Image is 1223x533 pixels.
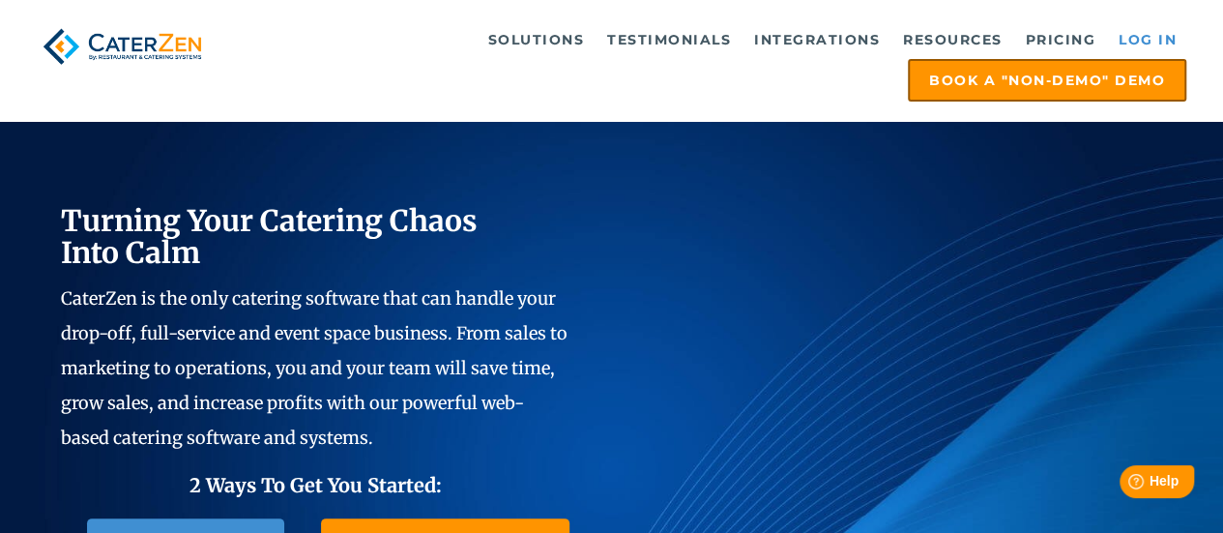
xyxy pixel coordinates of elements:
[61,287,568,449] span: CaterZen is the only catering software that can handle your drop-off, full-service and event spac...
[1051,458,1202,512] iframe: Help widget launcher
[1016,20,1106,59] a: Pricing
[61,202,478,271] span: Turning Your Catering Chaos Into Calm
[479,20,595,59] a: Solutions
[908,59,1186,102] a: Book a "Non-Demo" Demo
[893,20,1012,59] a: Resources
[189,473,442,497] span: 2 Ways To Get You Started:
[37,20,208,73] img: caterzen
[232,20,1186,102] div: Navigation Menu
[597,20,741,59] a: Testimonials
[1109,20,1186,59] a: Log in
[744,20,889,59] a: Integrations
